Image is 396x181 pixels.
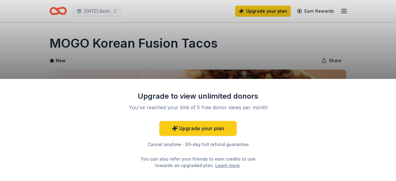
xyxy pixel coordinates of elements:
div: Upgrade to view unlimited donors [118,91,278,101]
div: You've reached your limit of 5 free donor views per month [125,104,271,111]
div: Cancel anytime · 30-day full refund guarantee [118,141,278,148]
div: You can also refer your friends to earn credits to use towards an upgraded plan. . [135,156,261,169]
a: Upgrade your plan [159,121,237,136]
a: Learn more [215,162,240,169]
